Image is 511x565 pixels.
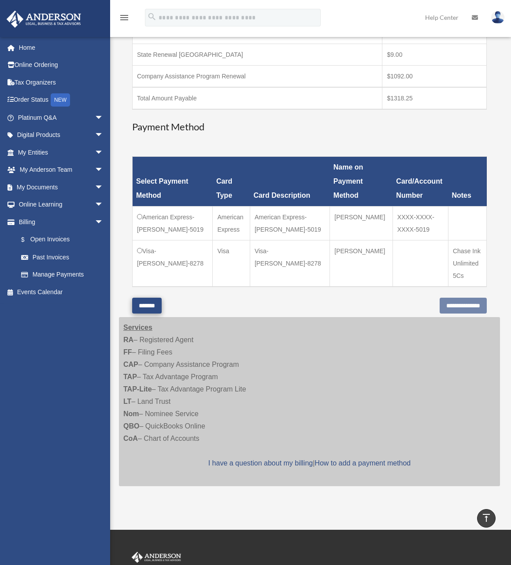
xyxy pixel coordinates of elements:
span: arrow_drop_down [95,126,112,144]
td: American Express-[PERSON_NAME]-5019 [133,207,213,240]
th: Card Description [250,157,330,207]
a: Online Learningarrow_drop_down [6,196,117,214]
strong: Nom [123,410,139,417]
i: search [147,12,157,22]
td: Total Amount Payable [133,87,382,109]
a: Manage Payments [12,266,112,284]
strong: TAP-Lite [123,385,152,393]
td: $9.00 [382,44,487,65]
strong: TAP [123,373,137,380]
a: $Open Invoices [12,231,108,249]
th: Select Payment Method [133,157,213,207]
td: American Express-[PERSON_NAME]-5019 [250,207,330,240]
td: Chase Ink Unlimited 5Cs [448,240,486,287]
span: arrow_drop_down [95,196,112,214]
strong: RA [123,336,133,343]
div: – Registered Agent – Filing Fees – Company Assistance Program – Tax Advantage Program – Tax Advan... [119,317,500,486]
a: Platinum Q&Aarrow_drop_down [6,109,117,126]
strong: FF [123,348,132,356]
a: My Documentsarrow_drop_down [6,178,117,196]
a: How to add a payment method [315,459,411,467]
div: NEW [51,93,70,107]
a: vertical_align_top [477,509,496,528]
span: arrow_drop_down [95,213,112,231]
a: Home [6,39,117,56]
a: menu [119,15,130,23]
th: Card/Account Number [393,157,448,207]
span: $ [26,234,30,245]
i: menu [119,12,130,23]
strong: CAP [123,361,138,368]
td: American Express [213,207,250,240]
th: Name on Payment Method [330,157,393,207]
td: Company Assistance Program Renewal [133,65,382,87]
span: arrow_drop_down [95,109,112,127]
td: Visa-[PERSON_NAME]-8278 [250,240,330,287]
span: arrow_drop_down [95,144,112,162]
td: Visa [213,240,250,287]
h3: Payment Method [132,120,487,134]
strong: CoA [123,435,138,442]
a: Past Invoices [12,248,112,266]
a: Billingarrow_drop_down [6,213,112,231]
td: $1318.25 [382,87,487,109]
th: Card Type [213,157,250,207]
i: vertical_align_top [481,513,492,523]
a: Order StatusNEW [6,91,117,109]
span: arrow_drop_down [95,178,112,196]
td: Visa-[PERSON_NAME]-8278 [133,240,213,287]
a: Online Ordering [6,56,117,74]
td: $1092.00 [382,65,487,87]
strong: LT [123,398,131,405]
a: My Entitiesarrow_drop_down [6,144,117,161]
a: I have a question about my billing [208,459,313,467]
a: Events Calendar [6,283,117,301]
td: [PERSON_NAME] [330,240,393,287]
img: Anderson Advisors Platinum Portal [130,552,183,563]
img: Anderson Advisors Platinum Portal [4,11,84,28]
img: User Pic [491,11,504,24]
td: XXXX-XXXX-XXXX-5019 [393,207,448,240]
p: | [123,457,496,469]
strong: Services [123,324,152,331]
a: My Anderson Teamarrow_drop_down [6,161,117,179]
th: Notes [448,157,486,207]
td: State Renewal [GEOGRAPHIC_DATA] [133,44,382,65]
td: [PERSON_NAME] [330,207,393,240]
span: arrow_drop_down [95,161,112,179]
a: Digital Productsarrow_drop_down [6,126,117,144]
a: Tax Organizers [6,74,117,91]
strong: QBO [123,422,139,430]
